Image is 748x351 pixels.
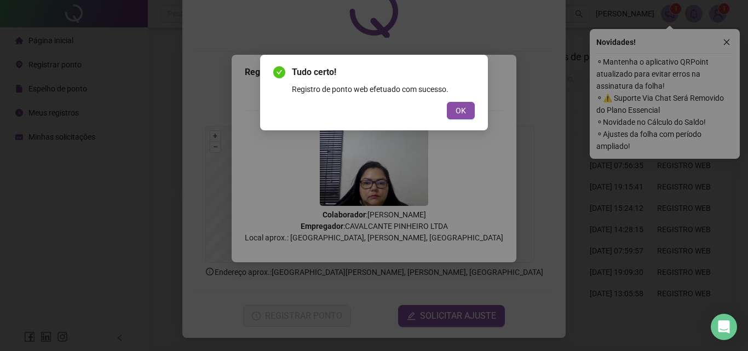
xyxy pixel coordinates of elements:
[711,314,737,340] div: Open Intercom Messenger
[456,105,466,117] span: OK
[292,66,475,79] span: Tudo certo!
[447,102,475,119] button: OK
[292,83,475,95] div: Registro de ponto web efetuado com sucesso.
[273,66,285,78] span: check-circle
